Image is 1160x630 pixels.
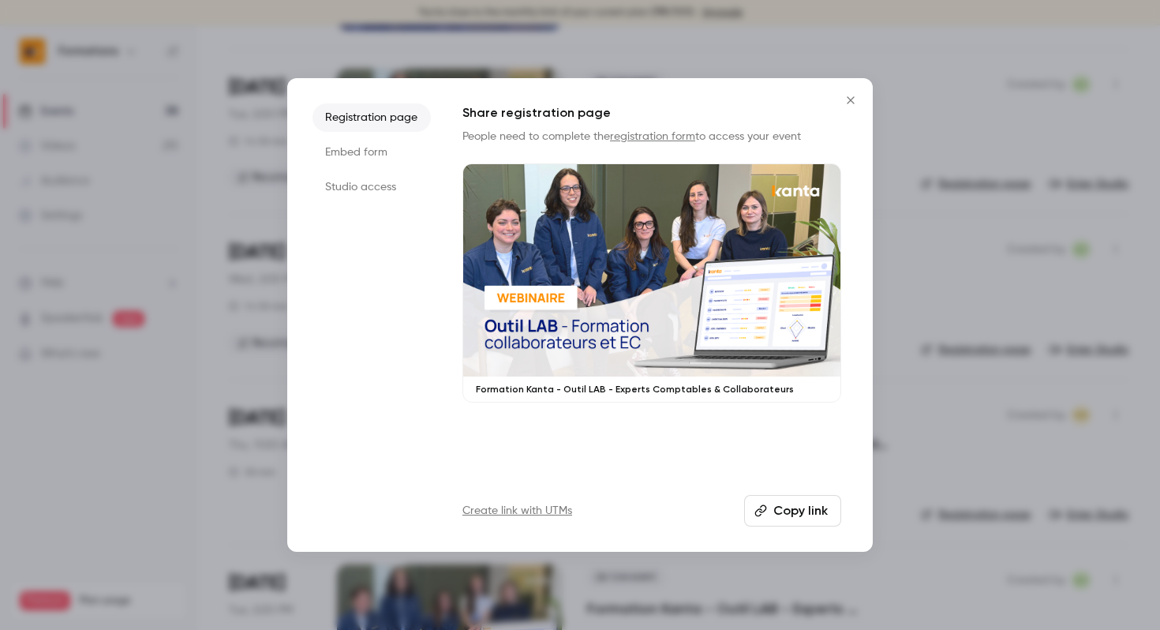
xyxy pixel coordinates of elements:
[462,163,841,403] a: Formation Kanta - Outil LAB - Experts Comptables & Collaborateurs
[462,103,841,122] h1: Share registration page
[312,138,431,167] li: Embed form
[312,103,431,132] li: Registration page
[835,84,866,116] button: Close
[610,131,695,142] a: registration form
[462,129,841,144] p: People need to complete the to access your event
[312,173,431,201] li: Studio access
[462,503,572,519] a: Create link with UTMs
[476,383,828,396] p: Formation Kanta - Outil LAB - Experts Comptables & Collaborateurs
[744,495,841,527] button: Copy link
